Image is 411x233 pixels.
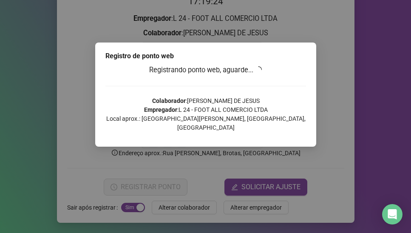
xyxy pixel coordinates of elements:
strong: Colaborador [152,97,185,104]
div: Open Intercom Messenger [382,204,402,224]
span: loading [254,65,263,74]
p: : [PERSON_NAME] DE JESUS : L 24 - FOOT ALL COMERCIO LTDA Local aprox.: [GEOGRAPHIC_DATA][PERSON_N... [105,97,306,132]
div: Registro de ponto web [105,51,306,61]
h3: Registrando ponto web, aguarde... [105,65,306,76]
strong: Empregador [144,106,177,113]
